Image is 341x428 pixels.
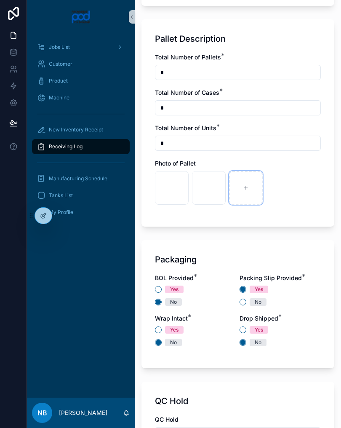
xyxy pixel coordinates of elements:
[155,395,188,407] h1: QC Hold
[155,315,188,322] span: Wrap Intact
[49,192,73,199] span: Tanks List
[32,56,130,72] a: Customer
[240,315,278,322] span: Drop Shipped
[155,416,178,423] span: QC Hold
[32,188,130,203] a: Tanks List
[32,139,130,154] a: Receiving Log
[59,409,107,417] p: [PERSON_NAME]
[49,143,83,150] span: Receiving Log
[32,90,130,105] a: Machine
[49,78,68,84] span: Product
[170,286,178,293] div: Yes
[155,89,219,96] span: Total Number of Cases
[155,160,196,167] span: Photo of Pallet
[71,10,91,24] img: App logo
[155,254,197,265] h1: Packaging
[170,298,177,306] div: No
[32,40,130,55] a: Jobs List
[49,209,73,216] span: My Profile
[255,326,263,334] div: Yes
[155,33,226,45] h1: Pallet Description
[32,122,130,137] a: New Inventory Receipt
[170,339,177,346] div: No
[49,126,103,133] span: New Inventory Receipt
[255,339,261,346] div: No
[32,205,130,220] a: My Profile
[49,175,107,182] span: Manufacturing Schedule
[155,124,216,131] span: Total Number of Units
[49,44,70,51] span: Jobs List
[37,408,47,418] span: NB
[32,171,130,186] a: Manufacturing Schedule
[155,274,194,281] span: BOL Provided
[27,34,135,398] div: scrollable content
[170,326,178,334] div: Yes
[240,274,302,281] span: Packing Slip Provided
[255,298,261,306] div: No
[49,61,72,67] span: Customer
[32,73,130,88] a: Product
[49,94,69,101] span: Machine
[155,53,221,61] span: Total Number of Pallets
[255,286,263,293] div: Yes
